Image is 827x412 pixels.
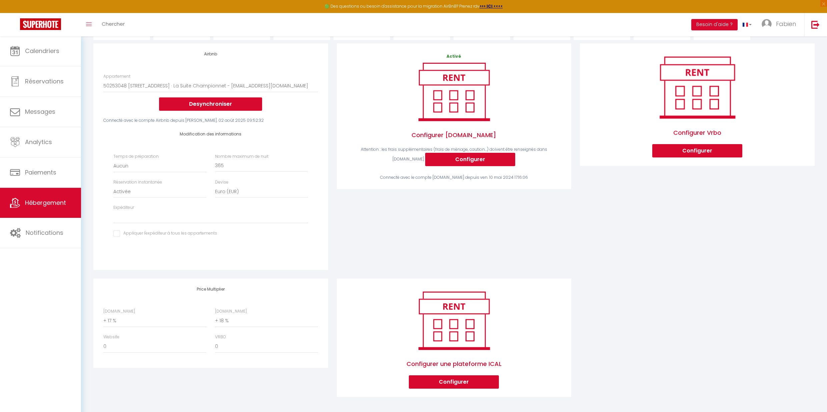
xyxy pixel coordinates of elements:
span: Configurer [DOMAIN_NAME] [347,124,561,146]
a: Chercher [97,13,130,36]
h4: Price Multiplier [103,287,318,292]
img: rent.png [411,60,497,124]
h4: Airbnb [103,52,318,56]
img: ... [762,19,772,29]
label: Réservation instantanée [113,179,162,185]
label: Appartement [103,73,130,80]
p: Activé [347,53,561,60]
span: Notifications [26,229,63,237]
button: Configurer [652,144,742,157]
label: [DOMAIN_NAME] [103,308,135,315]
span: Paiements [25,168,56,176]
label: Expéditeur [113,204,134,211]
label: Nombre maximum de nuit [215,153,268,160]
span: Fabien [776,20,796,28]
div: Connecté avec le compte Airbnb depuis [PERSON_NAME]. 02 août 2025 09:52:32 [103,117,318,124]
img: rent.png [652,53,742,121]
button: Desynchroniser [159,97,262,111]
span: Attention : les frais supplémentaires (frais de ménage, caution...) doivent être renseignés dans ... [361,146,547,162]
span: Configurer une plateforme ICAL [347,353,561,375]
span: Messages [25,107,55,116]
img: Super Booking [20,18,61,30]
span: Chercher [102,20,125,27]
span: Calendriers [25,47,59,55]
button: Configurer [409,375,499,389]
button: Besoin d'aide ? [691,19,738,30]
label: [DOMAIN_NAME] [215,308,247,315]
label: Temps de préparation [113,153,159,160]
a: >>> ICI <<<< [480,3,503,9]
img: rent.png [411,289,497,353]
a: ... Fabien [757,13,804,36]
button: Configurer [425,153,515,166]
span: Configurer Vrbo [652,121,742,144]
label: VRBO [215,334,226,340]
span: Hébergement [25,198,66,207]
label: Devise [215,179,228,185]
span: Analytics [25,138,52,146]
span: Réservations [25,77,64,85]
img: logout [811,20,820,29]
label: Website [103,334,119,340]
h4: Modification des informations [113,132,308,136]
div: Connecté avec le compte [DOMAIN_NAME] depuis ven. 10 mai 2024 17:16:06 [347,174,561,181]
